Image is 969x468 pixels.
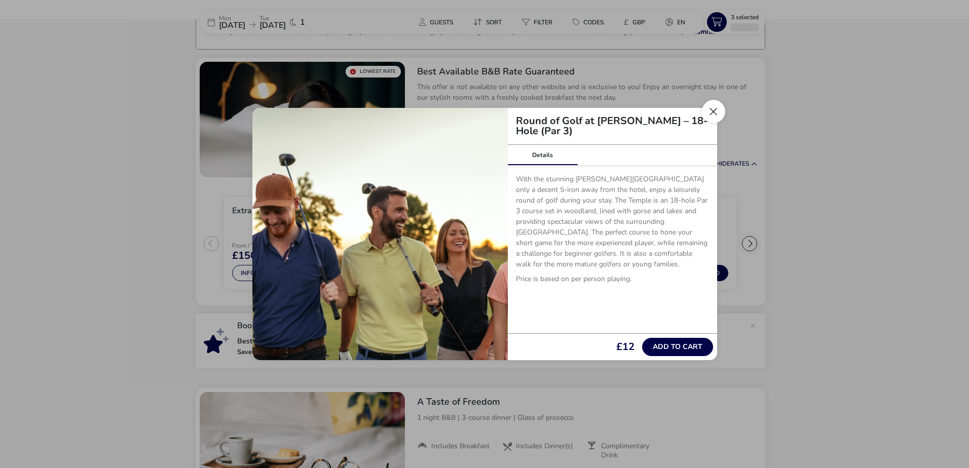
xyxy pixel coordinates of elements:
[702,100,725,123] button: Close
[516,274,709,288] p: Price is based on per person playing.
[642,338,713,356] button: Add to cart
[532,151,553,159] span: Details
[516,174,709,274] p: With the stunning [PERSON_NAME][GEOGRAPHIC_DATA] only a decent 5-iron away from the hotel, enjoy ...
[653,343,702,350] span: Add to cart
[508,116,717,136] h2: Round of Golf at [PERSON_NAME] – 18-Hole (Par 3)
[616,342,635,352] span: £12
